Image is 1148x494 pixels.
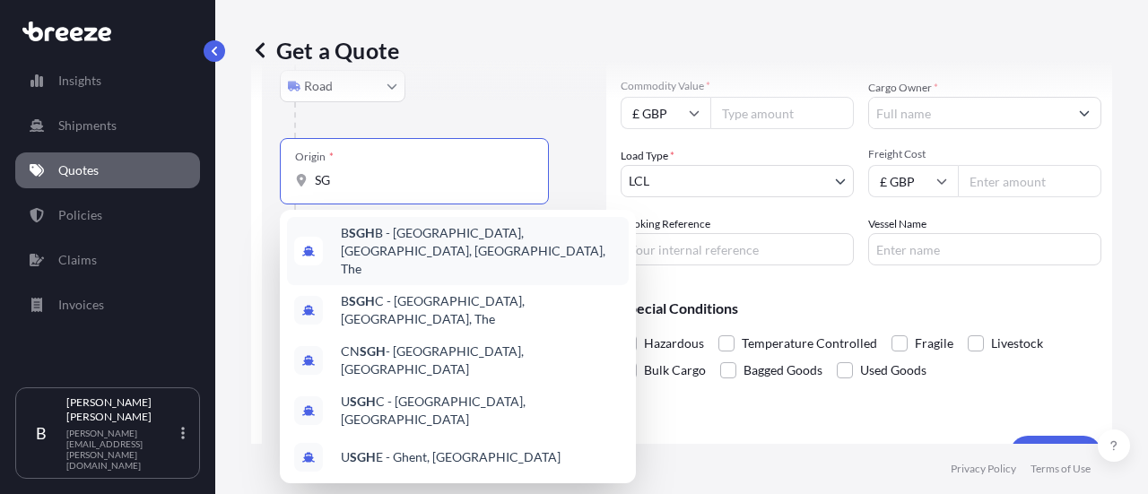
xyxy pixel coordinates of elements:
b: SGH [349,225,375,240]
input: Origin [315,171,526,189]
b: SGH [360,343,386,359]
p: Privacy Policy [951,462,1016,476]
span: Used Goods [860,357,926,384]
input: Enter amount [958,165,1101,197]
p: Get a Quote [251,36,399,65]
span: B [36,424,47,442]
p: Quotes [58,161,99,179]
p: [PERSON_NAME] [PERSON_NAME] [66,395,178,424]
p: Insights [58,72,101,90]
span: U E - Ghent, [GEOGRAPHIC_DATA] [341,448,561,466]
div: Show suggestions [280,210,636,483]
p: Terms of Use [1031,462,1091,476]
span: Temperature Controlled [742,330,877,357]
span: Hazardous [644,330,704,357]
span: B C - [GEOGRAPHIC_DATA], [GEOGRAPHIC_DATA], The [341,292,622,328]
p: Invoices [58,296,104,314]
p: [PERSON_NAME][EMAIL_ADDRESS][PERSON_NAME][DOMAIN_NAME] [66,428,178,471]
input: Your internal reference [621,233,854,265]
input: Enter name [868,233,1101,265]
span: LCL [629,172,649,190]
b: SGH [349,293,375,308]
span: Bulk Cargo [644,357,706,384]
div: Origin [295,150,334,164]
b: SGH [350,394,376,409]
span: B B - [GEOGRAPHIC_DATA], [GEOGRAPHIC_DATA], [GEOGRAPHIC_DATA], The [341,224,622,278]
label: Booking Reference [621,215,710,233]
p: Policies [58,206,102,224]
input: Type amount [710,97,854,129]
span: Load Type [621,147,674,165]
input: Full name [869,97,1068,129]
button: Show suggestions [1068,97,1100,129]
label: Vessel Name [868,215,926,233]
span: Livestock [991,330,1043,357]
p: Shipments [58,117,117,134]
span: Fragile [915,330,953,357]
span: Bagged Goods [744,357,822,384]
p: Special Conditions [621,301,1101,316]
span: Freight Cost [868,147,1101,161]
span: CN - [GEOGRAPHIC_DATA], [GEOGRAPHIC_DATA] [341,342,622,378]
b: SGH [350,449,376,464]
span: U C - [GEOGRAPHIC_DATA], [GEOGRAPHIC_DATA] [341,393,622,429]
p: Claims [58,251,97,269]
